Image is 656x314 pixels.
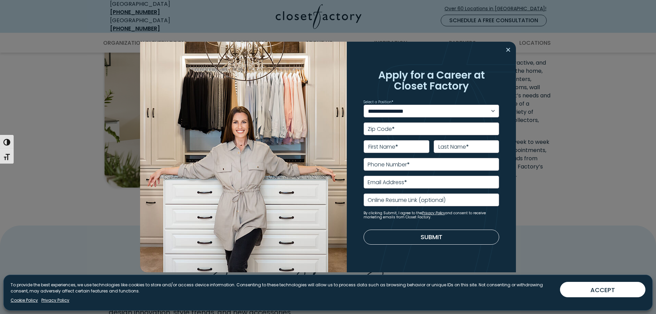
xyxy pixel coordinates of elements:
[364,211,500,219] small: By clicking Submit, I agree to the and consent to receive marketing emails from Closet Factory.
[41,297,69,303] a: Privacy Policy
[503,44,513,55] button: Close modal
[368,180,407,185] label: Email Address
[368,126,395,132] label: Zip Code
[11,297,38,303] a: Cookie Policy
[422,210,445,216] a: Privacy Policy
[368,197,446,203] label: Online Resume Link (optional)
[368,162,410,167] label: Phone Number
[140,42,347,272] img: Closet Factory Employee
[378,68,485,93] span: Apply for a Career at Closet Factory
[11,282,555,294] p: To provide the best experiences, we use technologies like cookies to store and/or access device i...
[560,282,645,297] button: ACCEPT
[364,100,393,104] label: Select a Position
[364,230,500,245] button: Submit
[438,144,469,150] label: Last Name
[368,144,398,150] label: First Name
